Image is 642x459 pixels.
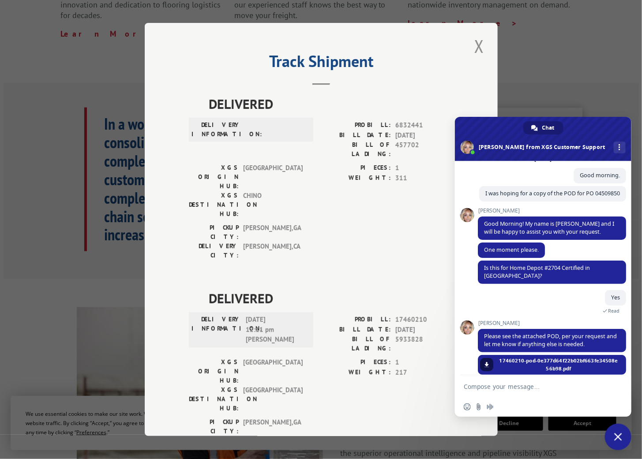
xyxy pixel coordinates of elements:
[243,191,303,219] span: CHINO
[243,223,303,242] span: [PERSON_NAME] , GA
[189,385,239,413] label: XGS DESTINATION HUB:
[523,121,563,134] a: Chat
[395,140,454,159] span: 457702
[395,173,454,183] span: 311
[608,308,620,314] span: Read
[395,163,454,173] span: 1
[191,120,241,139] label: DELIVERY INFORMATION:
[189,418,239,436] label: PICKUP CITY:
[478,320,626,326] span: [PERSON_NAME]
[475,403,482,410] span: Send a file
[478,208,626,214] span: [PERSON_NAME]
[484,264,590,280] span: Is this for Home Depot #2704 Certified in [GEOGRAPHIC_DATA]?
[189,163,239,191] label: XGS ORIGIN HUB:
[189,223,239,242] label: PICKUP CITY:
[484,332,617,348] span: Please see the attached POD, per your request and let me know if anything else is needed.
[209,288,454,308] span: DELIVERED
[189,55,454,72] h2: Track Shipment
[395,358,454,368] span: 1
[395,131,454,141] span: [DATE]
[464,375,605,397] textarea: Compose your message...
[395,315,454,325] span: 17460210
[395,335,454,353] span: 5933828
[321,163,391,173] label: PIECES:
[487,403,494,410] span: Audio message
[395,120,454,131] span: 6832441
[611,294,620,301] span: Yes
[395,368,454,378] span: 217
[321,315,391,325] label: PROBILL:
[189,191,239,219] label: XGS DESTINATION HUB:
[243,385,303,413] span: [GEOGRAPHIC_DATA]
[189,358,239,385] label: XGS ORIGIN HUB:
[243,163,303,191] span: [GEOGRAPHIC_DATA]
[209,94,454,114] span: DELIVERED
[580,172,620,179] span: Good morning.
[464,403,471,410] span: Insert an emoji
[321,335,391,353] label: BILL OF LADING:
[605,424,631,450] a: Close chat
[246,315,305,345] span: [DATE] 12:11 pm [PERSON_NAME]
[484,246,539,254] span: One moment please.
[472,34,487,58] button: Close modal
[321,120,391,131] label: PROBILL:
[484,220,614,235] span: Good Morning! My name is [PERSON_NAME] and I will be happy to assist you with your request.
[321,140,391,159] label: BILL OF LADING:
[321,131,391,141] label: BILL DATE:
[243,242,303,260] span: [PERSON_NAME] , CA
[243,358,303,385] span: [GEOGRAPHIC_DATA]
[321,368,391,378] label: WEIGHT:
[191,315,241,345] label: DELIVERY INFORMATION:
[321,173,391,183] label: WEIGHT:
[321,325,391,335] label: BILL DATE:
[485,190,620,197] span: I was hoping for a copy of the POD for PO 04509850
[189,242,239,260] label: DELIVERY CITY:
[395,325,454,335] span: [DATE]
[243,418,303,436] span: [PERSON_NAME] , GA
[498,357,619,373] span: 17460210-pod-0e377d64f22b02bf663fe34508e56b98.pdf
[321,358,391,368] label: PIECES:
[542,121,555,134] span: Chat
